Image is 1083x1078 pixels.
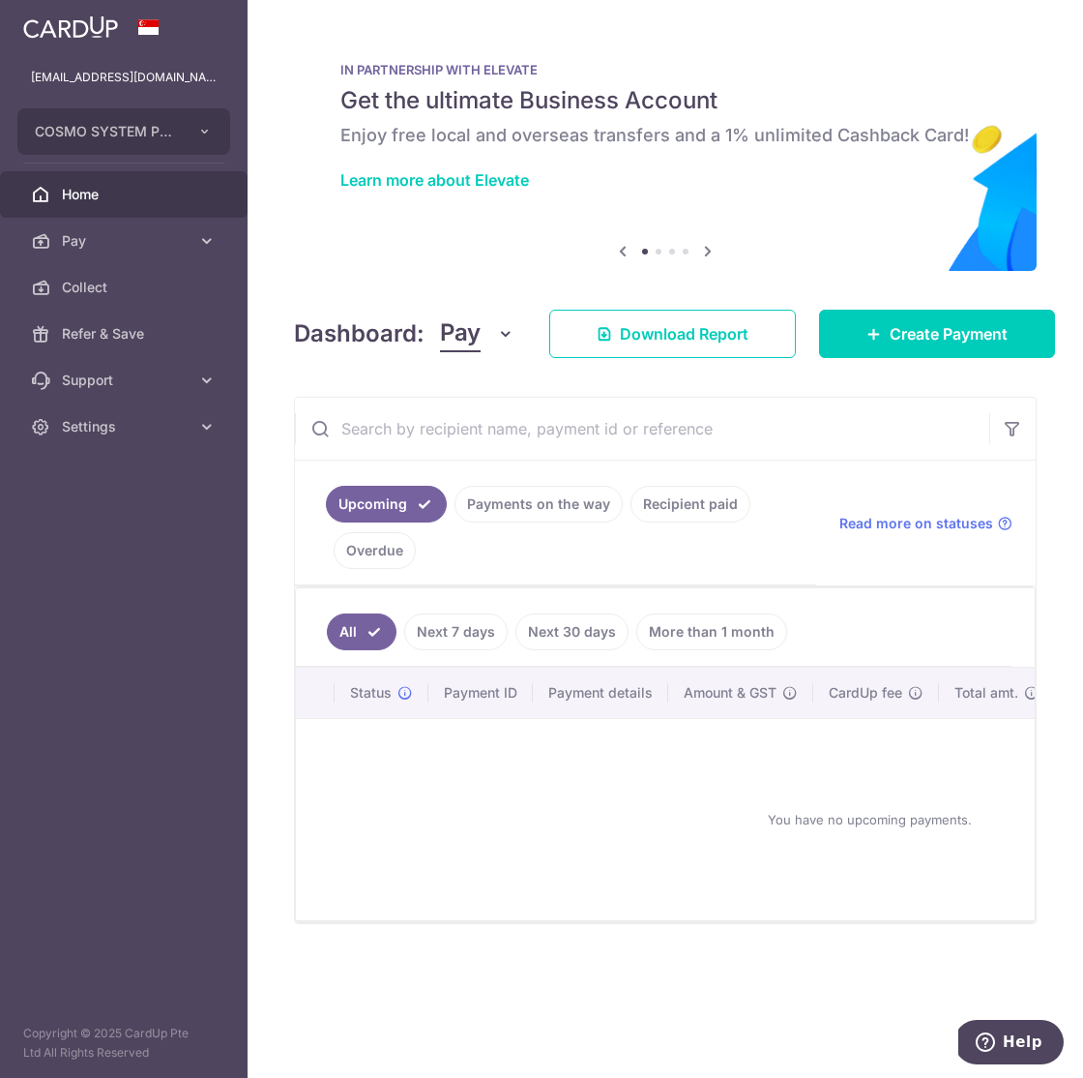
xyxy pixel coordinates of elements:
[428,668,533,718] th: Payment ID
[62,185,190,204] span: Home
[326,486,447,523] a: Upcoming
[954,683,1018,703] span: Total amt.
[890,322,1008,345] span: Create Payment
[636,614,787,650] a: More than 1 month
[340,85,990,116] h5: Get the ultimate Business Account
[958,1020,1064,1068] iframe: Opens a widget where you can find more information
[440,315,514,352] button: Pay
[327,614,396,650] a: All
[17,108,230,155] button: COSMO SYSTEM PTE. LTD.
[294,31,1037,271] img: Renovation banner
[62,371,190,390] span: Support
[340,170,529,190] a: Learn more about Elevate
[62,324,190,344] span: Refer & Save
[340,62,990,77] p: IN PARTNERSHIP WITH ELEVATE
[819,310,1055,358] a: Create Payment
[334,532,416,569] a: Overdue
[31,68,217,87] p: [EMAIL_ADDRESS][DOMAIN_NAME]
[839,514,1012,533] a: Read more on statuses
[440,315,481,352] span: Pay
[35,122,178,141] span: COSMO SYSTEM PTE. LTD.
[62,278,190,297] span: Collect
[549,310,796,358] a: Download Report
[295,398,989,460] input: Search by recipient name, payment id or reference
[350,683,392,703] span: Status
[294,316,424,351] h4: Dashboard:
[340,124,990,147] h6: Enjoy free local and overseas transfers and a 1% unlimited Cashback Card!
[23,15,118,39] img: CardUp
[620,322,748,345] span: Download Report
[829,683,902,703] span: CardUp fee
[533,668,668,718] th: Payment details
[684,683,776,703] span: Amount & GST
[839,514,993,533] span: Read more on statuses
[62,231,190,251] span: Pay
[62,417,190,436] span: Settings
[404,614,508,650] a: Next 7 days
[454,486,623,523] a: Payments on the way
[515,614,629,650] a: Next 30 days
[630,486,750,523] a: Recipient paid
